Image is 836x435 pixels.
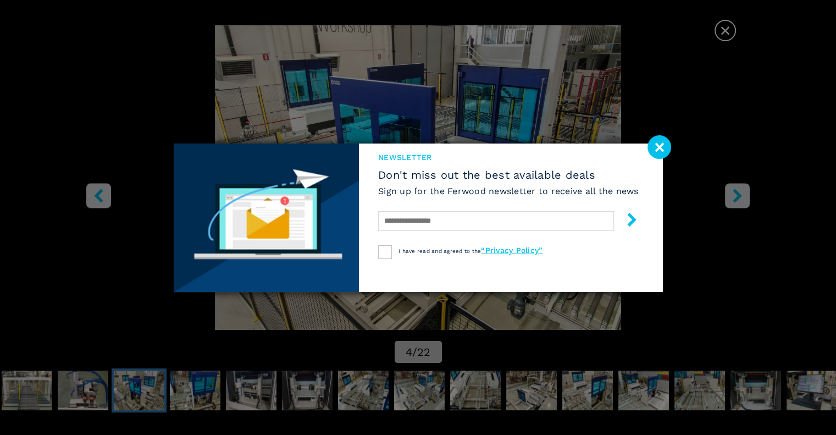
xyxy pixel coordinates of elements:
[174,144,359,292] img: Newsletter image
[378,168,639,181] span: Don't miss out the best available deals
[398,248,542,254] span: I have read and agreed to the
[378,185,639,197] h6: Sign up for the Ferwood newsletter to receive all the news
[378,152,639,163] span: newsletter
[481,246,542,255] a: “Privacy Policy”
[614,208,639,234] button: submit-button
